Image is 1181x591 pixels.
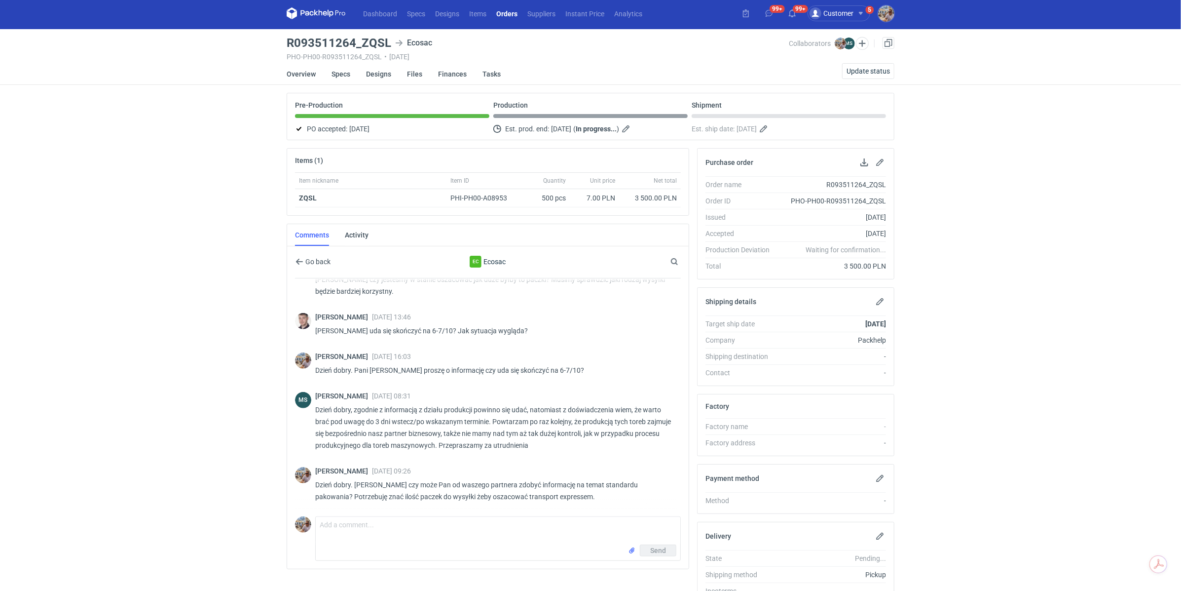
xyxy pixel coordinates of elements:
[407,256,569,268] div: Ecosac
[366,63,391,85] a: Designs
[295,516,311,533] img: Michał Palasek
[640,545,676,556] button: Send
[609,7,647,19] a: Analytics
[777,422,886,432] div: -
[520,189,570,207] div: 500 pcs
[705,245,777,255] div: Production Deviation
[287,53,789,61] div: PHO-PH00-R093511264_ZQSL [DATE]
[402,7,430,19] a: Specs
[777,352,886,361] div: -
[315,325,673,337] p: [PERSON_NAME] uda się skończyć na 6-7/10? Jak sytuacja wygląda?
[705,352,777,361] div: Shipping destination
[287,37,391,49] h3: R093511264_ZQSL
[705,196,777,206] div: Order ID
[883,37,894,49] a: Duplicate
[865,320,886,328] strong: [DATE]
[576,125,617,133] strong: In progress...
[299,194,317,202] a: ZQSL
[491,7,522,19] a: Orders
[874,296,886,308] button: Edit shipping details
[543,177,566,185] span: Quantity
[759,123,771,135] button: Edit estimated shipping date
[777,212,886,222] div: [DATE]
[737,123,757,135] span: [DATE]
[874,157,886,168] button: Edit purchase order
[705,532,731,540] h2: Delivery
[654,177,677,185] span: Net total
[705,180,777,190] div: Order name
[761,5,777,21] button: 99+
[295,467,311,483] img: Michał Palasek
[295,392,311,408] div: Michał Sokołowski
[784,5,800,21] button: 99+
[299,177,338,185] span: Item nickname
[315,392,372,400] span: [PERSON_NAME]
[874,473,886,484] button: Edit payment method
[668,256,700,268] input: Search
[650,547,666,554] span: Send
[345,224,369,246] a: Activity
[493,101,528,109] p: Production
[372,353,411,360] span: [DATE] 16:03
[843,38,855,49] figcaption: MS
[855,554,886,562] em: Pending...
[705,229,777,238] div: Accepted
[777,261,886,271] div: 3 500.00 PLN
[470,256,481,268] figcaption: Ec
[874,530,886,542] button: Edit delivery details
[295,101,343,109] p: Pre-Production
[858,157,870,168] button: Download PO
[777,570,886,580] div: Pickup
[777,229,886,238] div: [DATE]
[522,7,560,19] a: Suppliers
[470,256,481,268] div: Ecosac
[777,496,886,506] div: -
[315,467,372,475] span: [PERSON_NAME]
[332,63,350,85] a: Specs
[438,63,467,85] a: Finances
[560,7,609,19] a: Instant Price
[315,479,673,503] p: Dzień dobry. [PERSON_NAME] czy może Pan od waszego partnera zdobyć informację na temat standardu ...
[777,196,886,206] div: PHO-PH00-R093511264_ZQSL
[705,212,777,222] div: Issued
[295,313,311,329] img: Maciej Sikora
[705,261,777,271] div: Total
[372,392,411,400] span: [DATE] 08:31
[287,7,346,19] svg: Packhelp Pro
[573,125,576,133] em: (
[789,39,831,47] span: Collaborators
[806,245,886,255] em: Waiting for confirmation...
[287,63,316,85] a: Overview
[295,392,311,408] figcaption: MS
[705,319,777,329] div: Target ship date
[856,37,869,50] button: Edit collaborators
[705,553,777,563] div: State
[692,123,886,135] div: Est. ship date:
[705,496,777,506] div: Method
[574,193,615,203] div: 7.00 PLN
[808,5,878,21] button: Customer5
[623,193,677,203] div: 3 500.00 PLN
[617,125,619,133] em: )
[777,180,886,190] div: R093511264_ZQSL
[395,37,432,49] div: Ecosac
[303,258,331,265] span: Go back
[493,123,688,135] div: Est. prod. end:
[705,570,777,580] div: Shipping method
[349,123,369,135] span: [DATE]
[295,353,311,369] img: Michał Palasek
[878,5,894,22] img: Michał Palasek
[315,274,673,297] p: [PERSON_NAME] czy jesteśmy w stanie oszacować jak duże byłby to paczki? Musimy sprawdzić jaki rod...
[777,368,886,378] div: -
[705,438,777,448] div: Factory address
[705,158,753,166] h2: Purchase order
[777,335,886,345] div: Packhelp
[705,335,777,345] div: Company
[407,63,422,85] a: Files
